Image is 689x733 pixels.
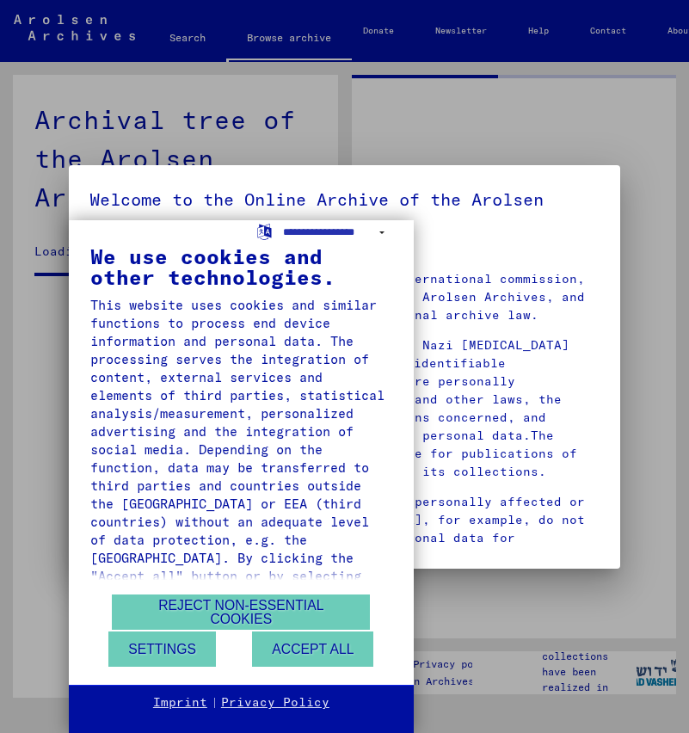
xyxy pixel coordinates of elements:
div: We use cookies and other technologies. [90,246,392,287]
div: This website uses cookies and similar functions to process end device information and personal da... [90,296,392,693]
button: Accept all [252,631,373,667]
button: Settings [108,631,216,667]
a: Privacy Policy [221,694,329,711]
a: Imprint [153,694,207,711]
button: Reject non-essential cookies [112,594,370,630]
